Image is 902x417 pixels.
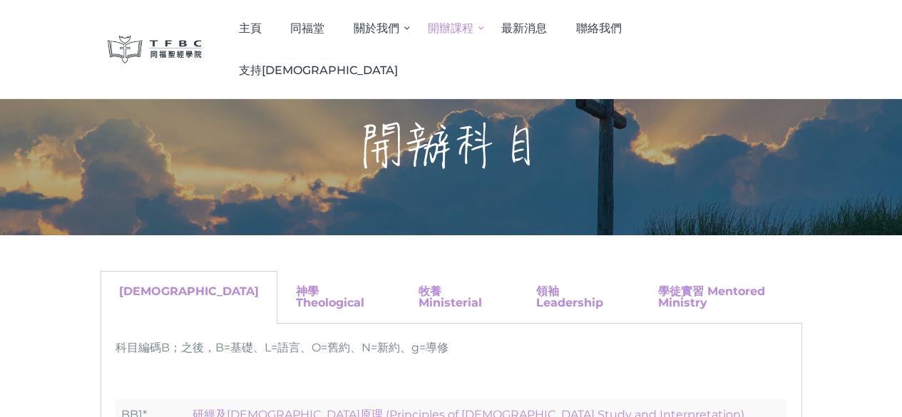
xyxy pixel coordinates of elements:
p: 科目編碼B；之後，B=基礎、L=語言、O=舊約、N=新約、g=導修 [116,338,787,357]
a: 主頁 [224,7,276,49]
span: 開辦課程 [428,21,473,35]
img: 同福聖經學院 TFBC [108,36,203,63]
span: 支持[DEMOGRAPHIC_DATA] [239,63,398,77]
h1: 開辦科目 [359,118,544,175]
a: 牧養 Ministerial [419,284,482,309]
span: 主頁 [239,21,262,35]
a: 開辦課程 [413,7,487,49]
a: 同福堂 [276,7,339,49]
span: 最新消息 [501,21,547,35]
a: [DEMOGRAPHIC_DATA] [119,284,259,298]
span: 聯絡我們 [576,21,622,35]
span: 同福堂 [290,21,324,35]
a: 聯絡我們 [561,7,636,49]
a: 領袖 Leadership [536,284,603,309]
a: 神學 Theological [296,284,364,309]
span: 關於我們 [354,21,399,35]
a: 學徒實習 Mentored Ministry [658,284,765,309]
a: 支持[DEMOGRAPHIC_DATA] [224,49,412,91]
a: 最新消息 [487,7,562,49]
a: 關於我們 [339,7,414,49]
